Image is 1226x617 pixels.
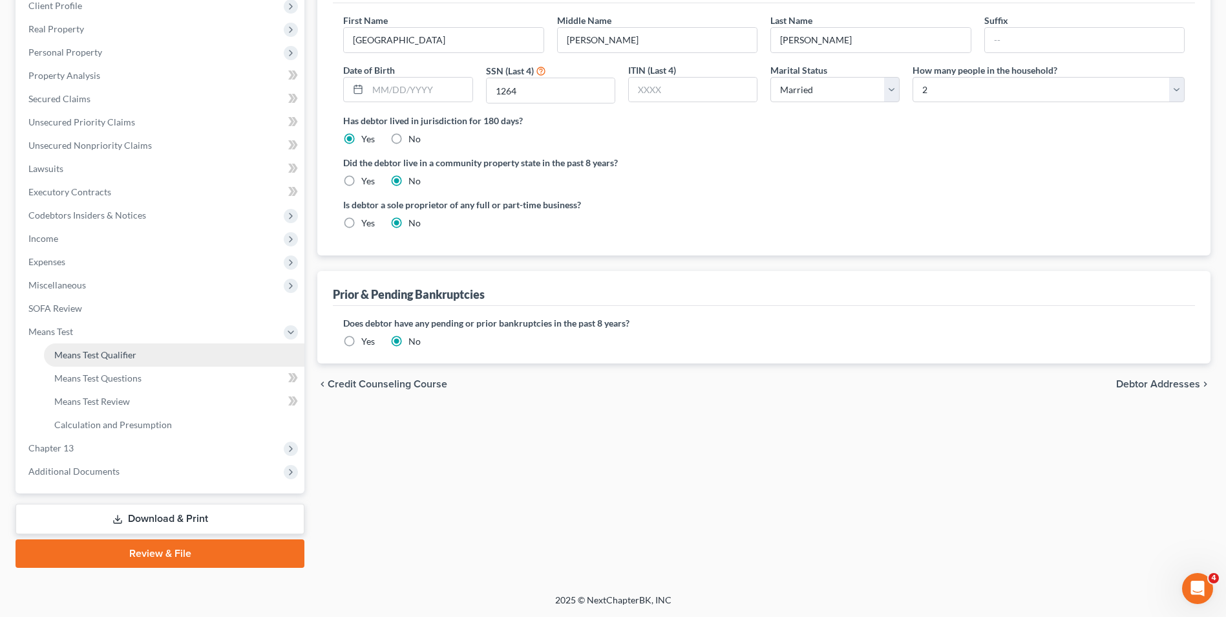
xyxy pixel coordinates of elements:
label: No [408,335,421,348]
a: Means Test Review [44,390,304,413]
a: Means Test Qualifier [44,343,304,367]
label: Middle Name [557,14,611,27]
input: -- [344,28,543,52]
span: Means Test [28,326,73,337]
i: chevron_left [317,379,328,389]
a: Property Analysis [18,64,304,87]
button: chevron_left Credit Counseling Course [317,379,447,389]
span: Expenses [28,256,65,267]
span: Calculation and Presumption [54,419,172,430]
span: Property Analysis [28,70,100,81]
label: Date of Birth [343,63,395,77]
span: 4 [1209,573,1219,583]
label: Suffix [984,14,1008,27]
span: Means Test Questions [54,373,142,384]
input: XXXX [629,78,757,102]
a: Executory Contracts [18,180,304,204]
span: Miscellaneous [28,279,86,290]
span: Chapter 13 [28,442,74,453]
a: SOFA Review [18,297,304,320]
span: Personal Property [28,47,102,58]
span: Lawsuits [28,163,63,174]
iframe: Intercom live chat [1182,573,1213,604]
a: Lawsuits [18,157,304,180]
label: Yes [361,133,375,146]
label: Does debtor have any pending or prior bankruptcies in the past 8 years? [343,316,1185,330]
label: Last Name [770,14,812,27]
input: -- [985,28,1184,52]
span: SOFA Review [28,303,82,314]
span: Executory Contracts [28,186,111,197]
label: Is debtor a sole proprietor of any full or part-time business? [343,198,757,211]
input: -- [771,28,970,52]
span: Unsecured Nonpriority Claims [28,140,152,151]
span: Additional Documents [28,466,120,477]
a: Unsecured Priority Claims [18,111,304,134]
a: Unsecured Nonpriority Claims [18,134,304,157]
a: Calculation and Presumption [44,413,304,437]
span: Secured Claims [28,93,90,104]
label: No [408,133,421,146]
label: Yes [361,217,375,230]
span: Real Property [28,23,84,34]
span: Debtor Addresses [1116,379,1200,389]
label: Did the debtor live in a community property state in the past 8 years? [343,156,1185,169]
label: First Name [343,14,388,27]
a: Secured Claims [18,87,304,111]
label: How many people in the household? [913,63,1057,77]
i: chevron_right [1200,379,1210,389]
label: SSN (Last 4) [486,64,534,78]
span: Unsecured Priority Claims [28,116,135,127]
div: Prior & Pending Bankruptcies [333,287,485,302]
a: Review & File [16,539,304,568]
input: XXXX [487,78,615,103]
label: Yes [361,175,375,188]
span: Means Test Qualifier [54,349,136,360]
button: Debtor Addresses chevron_right [1116,379,1210,389]
span: Codebtors Insiders & Notices [28,210,146,221]
input: MM/DD/YYYY [368,78,472,102]
label: Has debtor lived in jurisdiction for 180 days? [343,114,1185,127]
span: Income [28,233,58,244]
label: Yes [361,335,375,348]
label: Marital Status [770,63,827,77]
input: M.I [558,28,757,52]
label: No [408,217,421,230]
a: Download & Print [16,504,304,534]
div: 2025 © NextChapterBK, INC [245,594,982,617]
span: Credit Counseling Course [328,379,447,389]
a: Means Test Questions [44,367,304,390]
label: ITIN (Last 4) [628,63,676,77]
span: Means Test Review [54,396,130,407]
label: No [408,175,421,188]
